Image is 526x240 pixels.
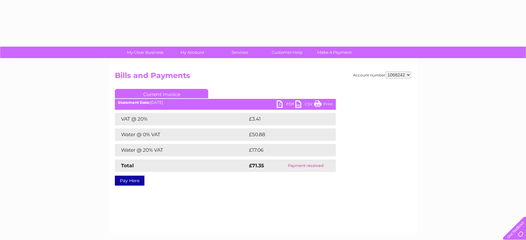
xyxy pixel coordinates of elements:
[120,47,171,58] a: My Clear Business
[115,176,144,186] a: Pay Here
[247,113,321,125] td: £3.41
[247,128,324,141] td: £50.88
[277,100,295,109] a: PDF
[261,47,313,58] a: Customer Help
[353,71,411,79] div: Account number
[295,100,314,109] a: CSV
[118,100,150,105] b: Statement Date:
[115,100,336,105] div: [DATE]
[115,128,247,141] td: Water @ 0% VAT
[115,71,411,83] h2: Bills and Payments
[115,144,247,156] td: Water @ 20% VAT
[276,159,336,172] td: Payment received
[121,163,134,168] strong: Total
[249,163,264,168] strong: £71.35
[247,144,323,156] td: £17.06
[115,89,208,98] a: Current Invoice
[115,113,247,125] td: VAT @ 20%
[309,47,360,58] a: Make A Payment
[167,47,218,58] a: My Account
[214,47,265,58] a: Services
[314,100,333,109] a: Print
